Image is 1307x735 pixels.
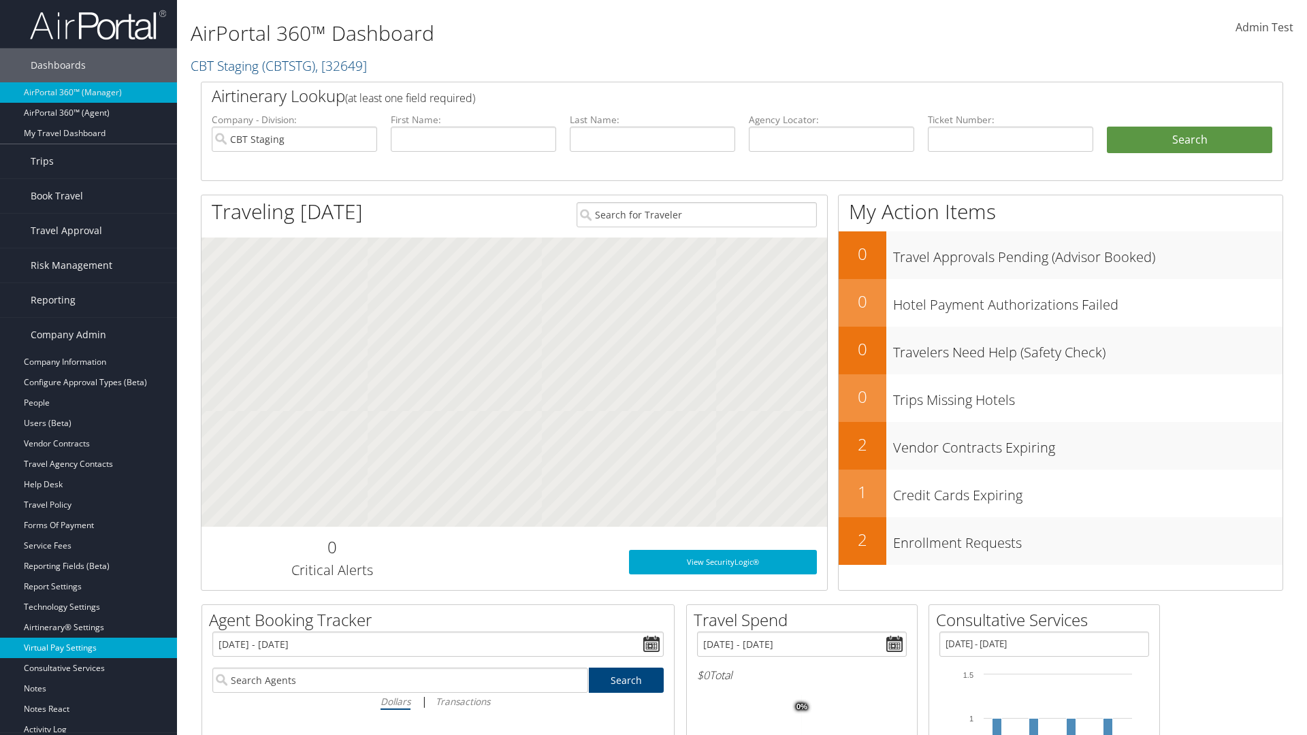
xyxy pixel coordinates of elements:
h3: Travel Approvals Pending (Advisor Booked) [893,241,1282,267]
a: View SecurityLogic® [629,550,817,574]
a: CBT Staging [191,56,367,75]
span: Travel Approval [31,214,102,248]
h3: Enrollment Requests [893,527,1282,553]
a: 2Vendor Contracts Expiring [839,422,1282,470]
h2: 1 [839,480,886,504]
h2: 2 [839,528,886,551]
h3: Travelers Need Help (Safety Check) [893,336,1282,362]
h2: Travel Spend [694,608,917,632]
tspan: 0% [796,703,807,711]
h3: Credit Cards Expiring [893,479,1282,505]
h2: 0 [839,290,886,313]
a: 0Hotel Payment Authorizations Failed [839,279,1282,327]
a: 2Enrollment Requests [839,517,1282,565]
h3: Hotel Payment Authorizations Failed [893,289,1282,314]
h2: Consultative Services [936,608,1159,632]
h2: Agent Booking Tracker [209,608,674,632]
label: Last Name: [570,113,735,127]
i: Dollars [381,695,410,708]
img: airportal-logo.png [30,9,166,41]
label: Agency Locator: [749,113,914,127]
a: 0Trips Missing Hotels [839,374,1282,422]
h3: Trips Missing Hotels [893,384,1282,410]
h2: 0 [839,385,886,408]
a: Admin Test [1236,7,1293,49]
h2: 2 [839,433,886,456]
span: , [ 32649 ] [315,56,367,75]
h3: Critical Alerts [212,561,452,580]
span: Trips [31,144,54,178]
button: Search [1107,127,1272,154]
label: First Name: [391,113,556,127]
h1: AirPortal 360™ Dashboard [191,19,926,48]
span: Admin Test [1236,20,1293,35]
label: Company - Division: [212,113,377,127]
a: 1Credit Cards Expiring [839,470,1282,517]
input: Search for Traveler [577,202,817,227]
h3: Vendor Contracts Expiring [893,431,1282,457]
div: | [212,693,664,710]
span: Company Admin [31,318,106,352]
h2: Airtinerary Lookup [212,84,1182,108]
span: Dashboards [31,48,86,82]
a: 0Travel Approvals Pending (Advisor Booked) [839,231,1282,279]
h2: 0 [839,242,886,265]
label: Ticket Number: [928,113,1093,127]
h2: 0 [839,338,886,361]
h2: 0 [212,536,452,559]
span: Reporting [31,283,76,317]
h1: Traveling [DATE] [212,197,363,226]
span: Book Travel [31,179,83,213]
span: Risk Management [31,248,112,282]
span: $0 [697,668,709,683]
a: Search [589,668,664,693]
span: (at least one field required) [345,91,475,105]
i: Transactions [436,695,490,708]
span: ( CBTSTG ) [262,56,315,75]
a: 0Travelers Need Help (Safety Check) [839,327,1282,374]
input: Search Agents [212,668,588,693]
h1: My Action Items [839,197,1282,226]
tspan: 1.5 [963,671,973,679]
h6: Total [697,668,907,683]
tspan: 1 [969,715,973,723]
